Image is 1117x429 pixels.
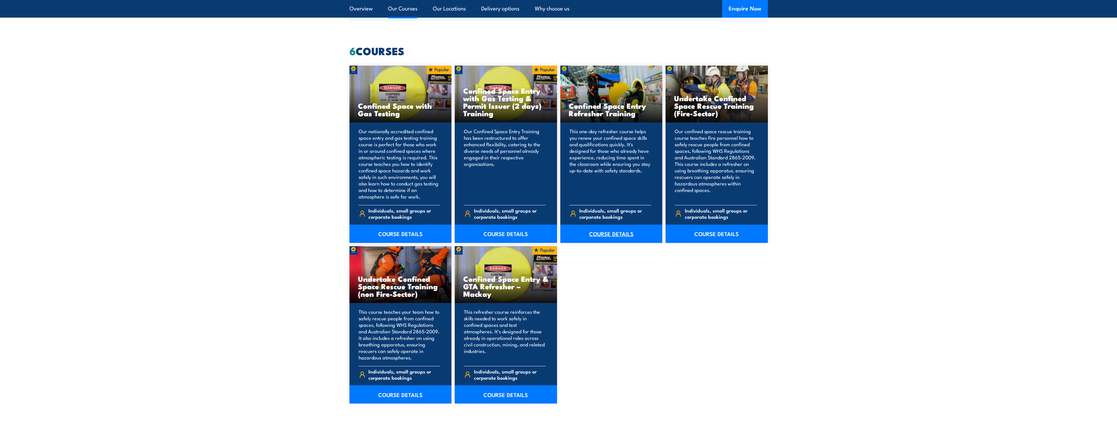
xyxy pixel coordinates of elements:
a: COURSE DETAILS [349,225,452,243]
a: COURSE DETAILS [349,385,452,404]
h3: Confined Space Entry Refresher Training [569,102,654,117]
p: This course teaches your team how to safely rescue people from confined spaces, following WHS Reg... [359,309,441,361]
h3: Confined Space with Gas Testing [358,102,443,117]
p: Our confined space rescue training course teaches fire personnel how to safely rescue people from... [675,128,757,200]
a: COURSE DETAILS [560,225,663,243]
a: COURSE DETAILS [666,225,768,243]
span: Individuals, small groups or corporate bookings [579,207,651,220]
span: Individuals, small groups or corporate bookings [474,368,546,381]
h3: Undertake Confined Space Rescue Training (Fire-Sector) [674,94,759,117]
span: Individuals, small groups or corporate bookings [685,207,757,220]
a: COURSE DETAILS [455,385,557,404]
h2: COURSES [349,46,768,55]
h3: Confined Space Entry & GTA Refresher – Mackay [463,275,549,297]
span: Individuals, small groups or corporate bookings [368,368,440,381]
a: COURSE DETAILS [455,225,557,243]
span: Individuals, small groups or corporate bookings [368,207,440,220]
p: Our Confined Space Entry Training has been restructured to offer enhanced flexibility, catering t... [464,128,546,200]
p: Our nationally accredited confined space entry and gas testing training course is perfect for tho... [359,128,441,200]
span: Individuals, small groups or corporate bookings [474,207,546,220]
h3: Confined Space Entry with Gas Testing & Permit Issuer (2 days) Training [463,87,549,117]
h3: Undertake Confined Space Rescue Training (non Fire-Sector) [358,275,443,297]
p: This one-day refresher course helps you renew your confined space skills and qualifications quick... [569,128,652,200]
strong: 6 [349,42,356,59]
p: This refresher course reinforces the skills needed to work safely in confined spaces and test atm... [464,309,546,361]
